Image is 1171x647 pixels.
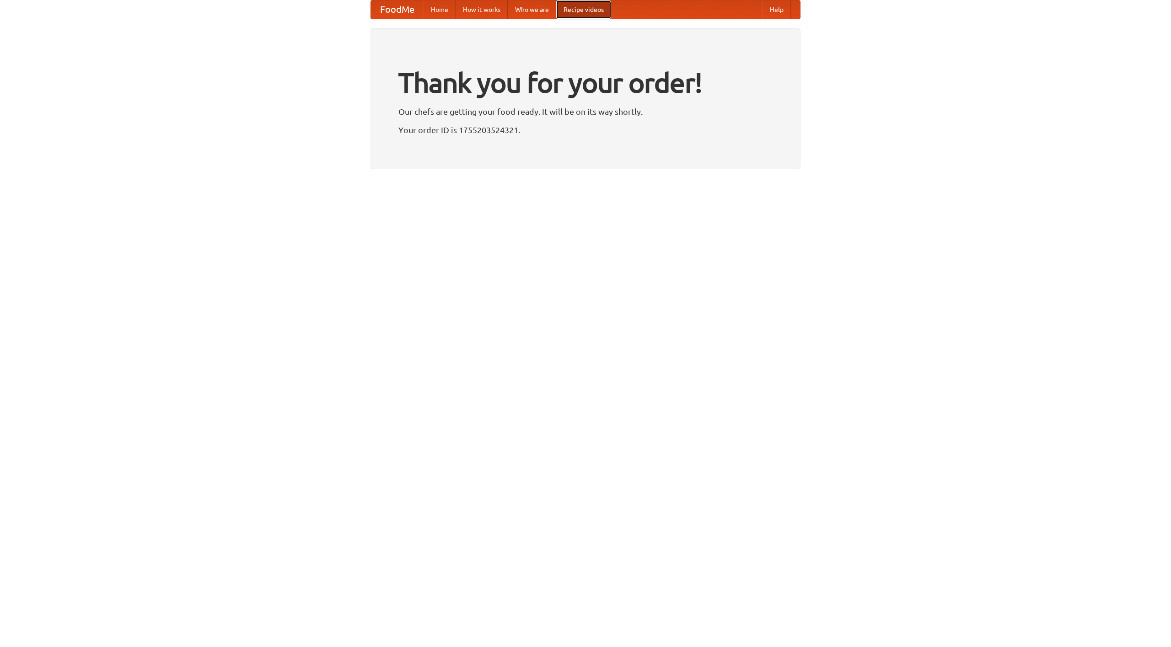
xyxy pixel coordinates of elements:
a: How it works [456,0,508,19]
h1: Thank you for your order! [398,61,773,105]
a: FoodMe [371,0,424,19]
a: Who we are [508,0,556,19]
a: Recipe videos [556,0,611,19]
p: Our chefs are getting your food ready. It will be on its way shortly. [398,105,773,118]
a: Help [763,0,791,19]
a: Home [424,0,456,19]
p: Your order ID is 1755203524321. [398,123,773,137]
